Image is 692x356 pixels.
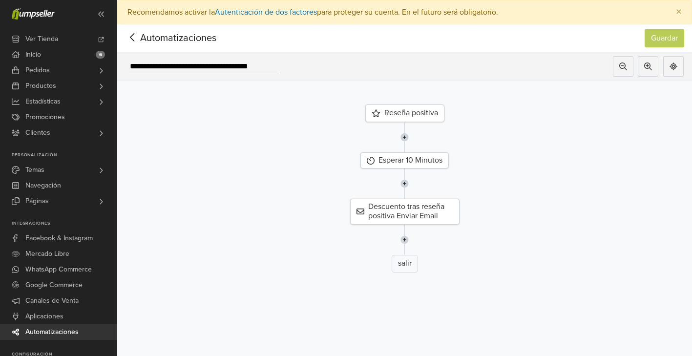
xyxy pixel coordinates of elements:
span: × [676,5,682,19]
span: Estadísticas [25,94,61,109]
a: Autenticación de dos factores [215,7,317,17]
span: Automatizaciones [125,31,201,45]
span: Mercado Libre [25,246,69,262]
img: line-7960e5f4d2b50ad2986e.svg [400,225,409,255]
span: Google Commerce [25,277,83,293]
button: Close [666,0,692,24]
span: Aplicaciones [25,309,63,324]
span: Canales de Venta [25,293,79,309]
div: Reseña positiva [365,105,444,122]
span: WhatsApp Commerce [25,262,92,277]
span: Facebook & Instagram [25,230,93,246]
button: Guardar [645,29,684,47]
span: Inicio [25,47,41,63]
div: Esperar 10 Minutos [360,152,449,168]
span: Automatizaciones [25,324,79,340]
span: Productos [25,78,56,94]
span: Temas [25,162,44,178]
span: 6 [96,51,105,59]
span: Clientes [25,125,50,141]
div: salir [392,255,418,272]
span: Navegación [25,178,61,193]
div: Descuento tras reseña positiva Enviar Email [350,199,460,224]
img: line-7960e5f4d2b50ad2986e.svg [400,168,409,199]
p: Integraciones [12,221,117,227]
p: Personalización [12,152,117,158]
span: Ver Tienda [25,31,58,47]
span: Páginas [25,193,49,209]
span: Pedidos [25,63,50,78]
span: Promociones [25,109,65,125]
img: line-7960e5f4d2b50ad2986e.svg [400,122,409,152]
